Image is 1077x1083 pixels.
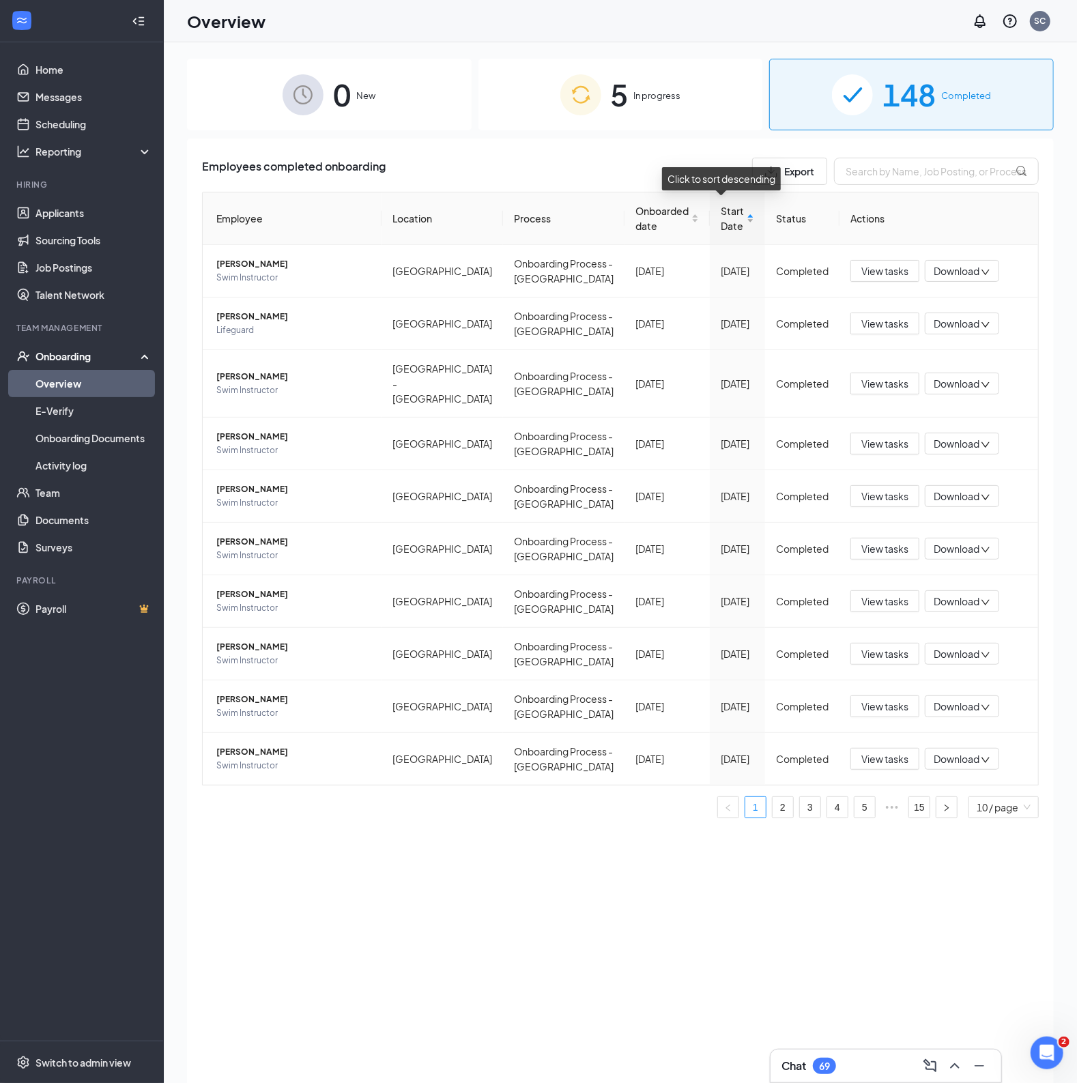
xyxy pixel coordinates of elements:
[216,706,371,720] span: Swim Instructor
[943,804,951,812] span: right
[776,376,829,391] div: Completed
[721,594,754,609] div: [DATE]
[503,245,624,298] td: Onboarding Process - [GEOGRAPHIC_DATA]
[16,1056,30,1069] svg: Settings
[216,588,371,601] span: [PERSON_NAME]
[16,145,30,158] svg: Analysis
[981,650,990,660] span: down
[776,699,829,714] div: Completed
[503,192,624,245] th: Process
[941,89,991,102] span: Completed
[776,489,829,504] div: Completed
[936,796,958,818] li: Next Page
[15,14,29,27] svg: WorkstreamLogo
[776,436,829,451] div: Completed
[850,373,919,394] button: View tasks
[382,350,503,418] td: [GEOGRAPHIC_DATA] - [GEOGRAPHIC_DATA]
[861,699,908,714] span: View tasks
[781,1058,806,1073] h3: Chat
[850,695,919,717] button: View tasks
[35,424,152,452] a: Onboarding Documents
[881,796,903,818] li: Next 5 Pages
[216,323,371,337] span: Lifeguard
[721,263,754,278] div: [DATE]
[634,89,681,102] span: In progress
[503,298,624,350] td: Onboarding Process - [GEOGRAPHIC_DATA]
[922,1058,938,1074] svg: ComposeMessage
[882,71,936,118] span: 148
[35,397,152,424] a: E-Verify
[934,437,979,451] span: Download
[635,203,689,233] span: Onboarded date
[861,263,908,278] span: View tasks
[934,264,979,278] span: Download
[35,534,152,561] a: Surveys
[635,436,699,451] div: [DATE]
[382,418,503,470] td: [GEOGRAPHIC_DATA]
[35,83,152,111] a: Messages
[934,489,979,504] span: Download
[216,482,371,496] span: [PERSON_NAME]
[503,350,624,418] td: Onboarding Process - [GEOGRAPHIC_DATA]
[971,1058,988,1074] svg: Minimize
[861,594,908,609] span: View tasks
[934,377,979,391] span: Download
[635,376,699,391] div: [DATE]
[981,755,990,765] span: down
[717,796,739,818] button: left
[721,376,754,391] div: [DATE]
[850,590,919,612] button: View tasks
[635,699,699,714] div: [DATE]
[1059,1037,1069,1048] span: 2
[981,380,990,390] span: down
[977,797,1031,818] span: 10 / page
[721,316,754,331] div: [DATE]
[908,796,930,818] li: 15
[861,436,908,451] span: View tasks
[776,263,829,278] div: Completed
[981,545,990,555] span: down
[662,167,781,190] div: Click to sort descending
[635,263,699,278] div: [DATE]
[203,192,382,245] th: Employee
[16,575,149,586] div: Payroll
[968,796,1039,818] div: Page Size
[721,436,754,451] div: [DATE]
[216,370,371,384] span: [PERSON_NAME]
[934,542,979,556] span: Download
[839,192,1038,245] th: Actions
[35,199,152,227] a: Applicants
[16,349,30,363] svg: UserCheck
[776,751,829,766] div: Completed
[216,444,371,457] span: Swim Instructor
[773,797,793,818] a: 2
[635,541,699,556] div: [DATE]
[35,452,152,479] a: Activity log
[765,192,839,245] th: Status
[382,628,503,680] td: [GEOGRAPHIC_DATA]
[861,646,908,661] span: View tasks
[35,1056,131,1069] div: Switch to admin view
[799,796,821,818] li: 3
[635,751,699,766] div: [DATE]
[850,485,919,507] button: View tasks
[861,376,908,391] span: View tasks
[503,733,624,785] td: Onboarding Process - [GEOGRAPHIC_DATA]
[981,493,990,502] span: down
[333,71,351,118] span: 0
[717,796,739,818] li: Previous Page
[944,1055,966,1077] button: ChevronUp
[216,759,371,772] span: Swim Instructor
[382,523,503,575] td: [GEOGRAPHIC_DATA]
[35,111,152,138] a: Scheduling
[382,298,503,350] td: [GEOGRAPHIC_DATA]
[881,796,903,818] span: •••
[721,541,754,556] div: [DATE]
[382,680,503,733] td: [GEOGRAPHIC_DATA]
[861,489,908,504] span: View tasks
[35,349,141,363] div: Onboarding
[850,643,919,665] button: View tasks
[635,594,699,609] div: [DATE]
[850,433,919,454] button: View tasks
[981,598,990,607] span: down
